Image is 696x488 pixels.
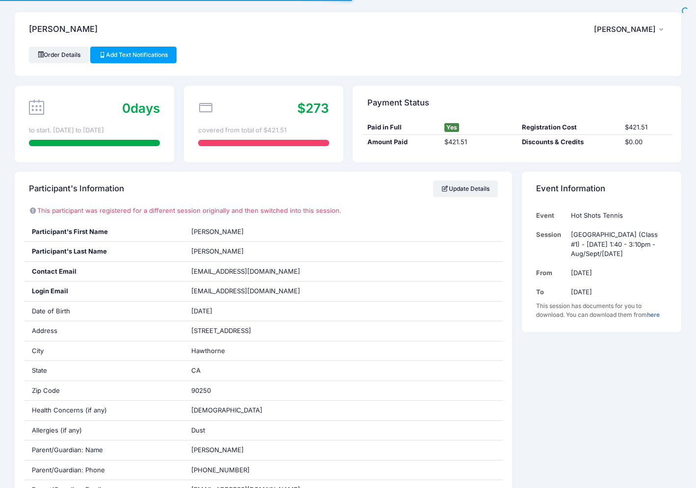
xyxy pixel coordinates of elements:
td: From [536,263,566,283]
span: Dust [191,426,205,434]
td: [DATE] [566,283,667,302]
span: Hawthorne [191,347,225,355]
td: To [536,283,566,302]
div: Zip Code [25,381,184,401]
span: [EMAIL_ADDRESS][DOMAIN_NAME] [191,267,300,275]
span: [DATE] [191,307,212,315]
div: Discounts & Credits [517,137,620,147]
span: 90250 [191,386,211,394]
div: Participant's First Name [25,222,184,242]
span: [STREET_ADDRESS] [191,327,251,334]
h4: Payment Status [367,89,429,117]
div: Health Concerns (if any) [25,401,184,420]
div: Registration Cost [517,123,620,132]
span: [PERSON_NAME] [191,446,244,454]
div: Paid in Full [362,123,440,132]
div: Parent/Guardian: Phone [25,461,184,480]
td: [DATE] [566,263,667,283]
div: Parent/Guardian: Name [25,440,184,460]
span: [EMAIL_ADDRESS][DOMAIN_NAME] [191,286,314,296]
a: Add Text Notifications [90,47,177,63]
h4: Participant's Information [29,175,124,203]
div: Contact Email [25,262,184,282]
span: [PHONE_NUMBER] [191,466,250,474]
div: to start. [DATE] to [DATE] [29,126,160,135]
td: Hot Shots Tennis [566,206,667,225]
div: Login Email [25,282,184,301]
div: Amount Paid [362,137,440,147]
div: days [122,99,160,118]
span: [PERSON_NAME] [594,25,656,34]
h4: [PERSON_NAME] [29,16,98,44]
div: $421.51 [439,137,517,147]
td: Event [536,206,566,225]
span: [PERSON_NAME] [191,228,244,235]
a: Update Details [433,180,498,197]
button: [PERSON_NAME] [594,18,667,41]
div: Allergies (if any) [25,421,184,440]
div: $0.00 [620,137,671,147]
div: State [25,361,184,381]
a: Order Details [29,47,89,63]
h4: Event Information [536,175,605,203]
span: [DEMOGRAPHIC_DATA] [191,406,262,414]
td: [GEOGRAPHIC_DATA] (Class #1) - [DATE] 1:40 - 3:10pm - Aug/Sept/[DATE] [566,225,667,263]
a: here [647,311,660,318]
span: $273 [297,101,329,116]
div: Participant's Last Name [25,242,184,261]
div: City [25,341,184,361]
div: Date of Birth [25,302,184,321]
p: This participant was registered for a different session originally and then switched into this se... [29,206,498,216]
div: covered from total of $421.51 [198,126,329,135]
td: Session [536,225,566,263]
div: Address [25,321,184,341]
span: 0 [122,101,130,116]
span: [PERSON_NAME] [191,247,244,255]
span: Yes [444,123,459,132]
div: $421.51 [620,123,671,132]
div: This session has documents for you to download. You can download them from [536,302,667,319]
span: CA [191,366,201,374]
